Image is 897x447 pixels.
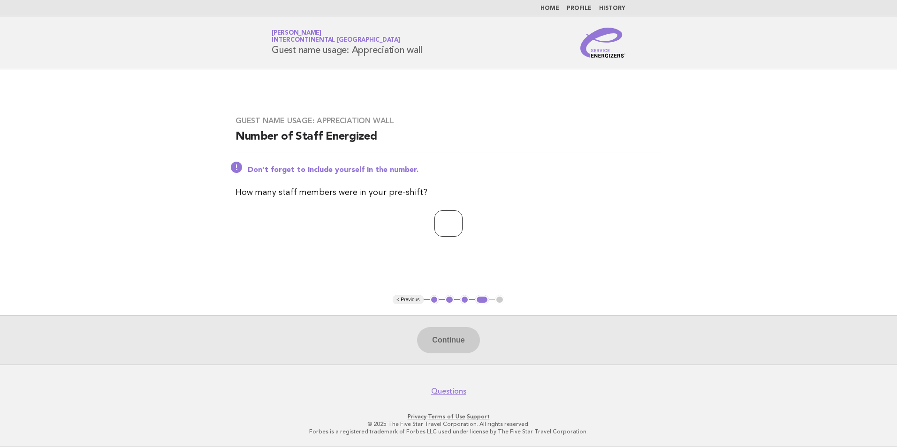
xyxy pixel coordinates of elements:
[599,6,625,11] a: History
[430,295,439,305] button: 1
[580,28,625,58] img: Service Energizers
[428,413,465,420] a: Terms of Use
[460,295,470,305] button: 3
[445,295,454,305] button: 2
[161,428,736,435] p: Forbes is a registered trademark of Forbes LLC used under license by The Five Star Travel Corpora...
[475,295,489,305] button: 4
[272,30,400,43] a: [PERSON_NAME]InterContinental [GEOGRAPHIC_DATA]
[161,420,736,428] p: © 2025 The Five Star Travel Corporation. All rights reserved.
[272,30,422,55] h1: Guest name usage: Appreciation wall
[567,6,592,11] a: Profile
[393,295,423,305] button: < Previous
[236,129,661,152] h2: Number of Staff Energized
[161,413,736,420] p: · ·
[248,165,661,175] p: Don't forget to include yourself in the number.
[467,413,490,420] a: Support
[272,37,400,44] span: InterContinental [GEOGRAPHIC_DATA]
[236,116,661,126] h3: Guest name usage: Appreciation wall
[408,413,426,420] a: Privacy
[431,387,466,396] a: Questions
[236,186,661,199] p: How many staff members were in your pre-shift?
[540,6,559,11] a: Home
